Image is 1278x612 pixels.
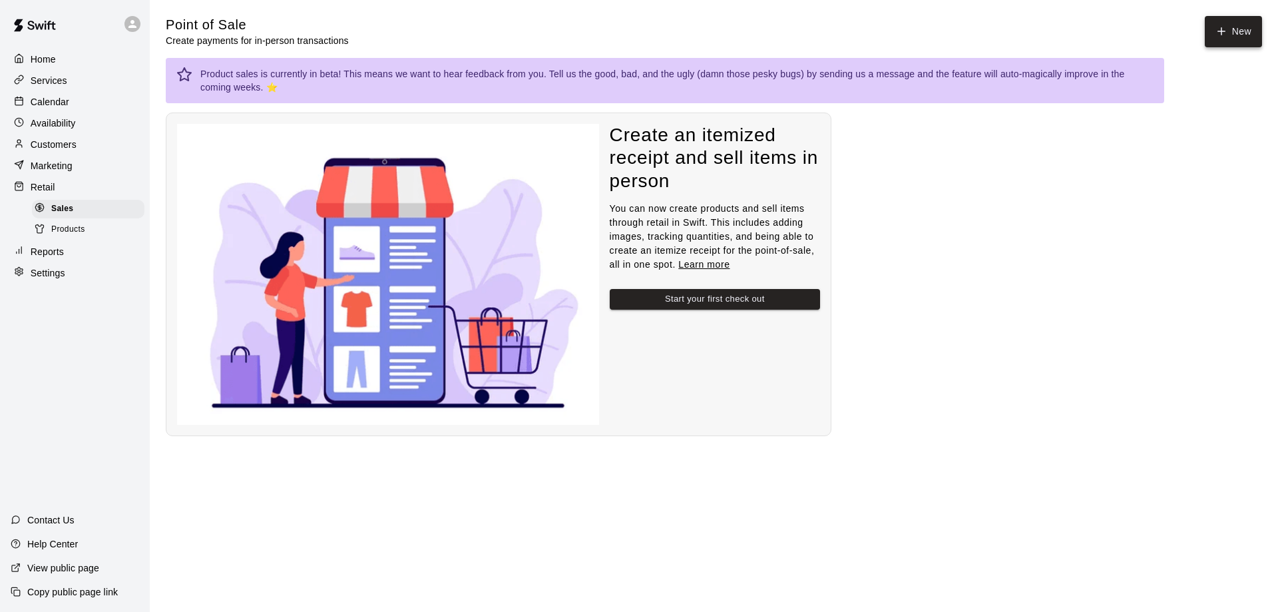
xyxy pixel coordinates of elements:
a: Home [11,49,139,69]
p: Calendar [31,95,69,109]
a: Availability [11,113,139,133]
button: New [1205,16,1262,47]
a: Reports [11,242,139,262]
a: Learn more [678,259,730,270]
a: Marketing [11,156,139,176]
button: Start your first check out [610,289,820,310]
span: Products [51,223,85,236]
a: Products [32,219,150,240]
span: You can now create products and sell items through retail in Swift. This includes adding images, ... [610,203,815,270]
div: Sales [32,200,144,218]
p: Availability [31,117,76,130]
div: Product sales is currently in beta! This means we want to hear feedback from you. Tell us the goo... [200,62,1154,99]
p: Services [31,74,67,87]
p: Contact Us [27,513,75,527]
div: Products [32,220,144,239]
p: Create payments for in-person transactions [166,34,349,47]
a: Calendar [11,92,139,112]
a: Customers [11,135,139,154]
span: Sales [51,202,73,216]
h4: Create an itemized receipt and sell items in person [610,124,820,193]
a: sending us a message [819,69,915,79]
h5: Point of Sale [166,16,349,34]
p: Customers [31,138,77,151]
img: Nothing to see here [177,124,599,425]
p: Help Center [27,537,78,551]
p: Home [31,53,56,66]
p: Reports [31,245,64,258]
p: Copy public page link [27,585,118,599]
p: Settings [31,266,65,280]
p: Marketing [31,159,73,172]
p: View public page [27,561,99,575]
a: Settings [11,263,139,283]
a: Services [11,71,139,91]
a: Retail [11,177,139,197]
a: Sales [32,198,150,219]
p: Retail [31,180,55,194]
